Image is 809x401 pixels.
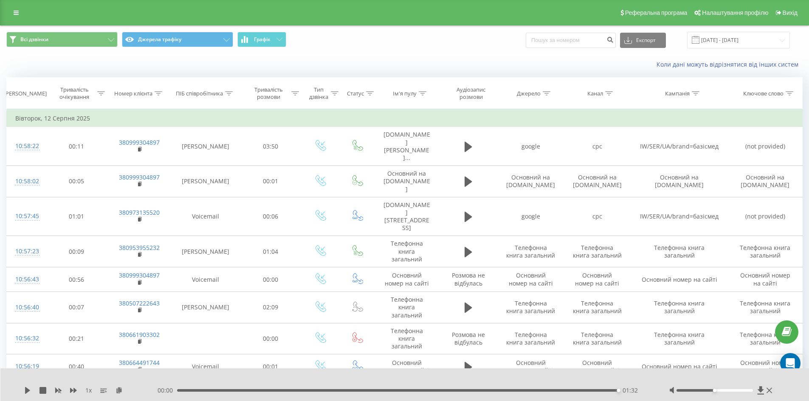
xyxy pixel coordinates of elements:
[119,244,160,252] a: 380953955232
[743,90,784,97] div: Ключове слово
[46,267,107,292] td: 00:56
[564,292,630,323] td: Телефонна книга загальний
[452,331,485,346] span: Розмова не відбулась
[15,358,37,375] div: 10:56:19
[240,197,302,236] td: 00:06
[498,197,564,236] td: google
[657,60,803,68] a: Коли дані можуть відрізнятися вiд інших систем
[119,331,160,339] a: 380661903302
[119,208,160,216] a: 380973135520
[617,389,620,392] div: Accessibility label
[630,267,728,292] td: Основний номер на сайті
[158,386,177,395] span: 00:00
[171,354,240,379] td: Voicemail
[728,166,802,197] td: Основний на [DOMAIN_NAME]
[375,236,439,267] td: Телефонна книга загальний
[46,354,107,379] td: 00:40
[498,354,564,379] td: Основний номер на сайті
[375,166,439,197] td: Основний на [DOMAIN_NAME]
[240,267,302,292] td: 00:00
[119,173,160,181] a: 380999304897
[15,138,37,154] div: 10:58:22
[237,32,286,47] button: Графік
[498,267,564,292] td: Основний номер на сайті
[393,90,417,97] div: Ім'я пулу
[498,166,564,197] td: Основний на [DOMAIN_NAME]
[564,197,630,236] td: cpc
[498,127,564,166] td: google
[630,197,728,236] td: IW/SER/UA/brand=базісмед
[46,236,107,267] td: 00:09
[630,127,728,166] td: IW/SER/UA/brand=базісмед
[780,353,801,373] div: Open Intercom Messenger
[15,299,37,316] div: 10:56:40
[4,90,47,97] div: [PERSON_NAME]
[498,292,564,323] td: Телефонна книга загальний
[114,90,152,97] div: Номер клієнта
[728,323,802,354] td: Телефонна книга загальний
[702,9,768,16] span: Налаштування профілю
[171,267,240,292] td: Voicemail
[347,90,364,97] div: Статус
[517,90,541,97] div: Джерело
[171,166,240,197] td: [PERSON_NAME]
[564,267,630,292] td: Основний номер на сайті
[630,292,728,323] td: Телефонна книга загальний
[375,354,439,379] td: Основний номер на сайті
[46,127,107,166] td: 00:11
[122,32,233,47] button: Джерела трафіку
[248,86,290,101] div: Тривалість розмови
[383,130,430,162] span: [DOMAIN_NAME] [PERSON_NAME]...
[309,86,329,101] div: Тип дзвінка
[564,236,630,267] td: Телефонна книга загальний
[240,292,302,323] td: 02:09
[7,110,803,127] td: Вівторок, 12 Серпня 2025
[783,9,798,16] span: Вихід
[46,197,107,236] td: 01:01
[587,90,603,97] div: Канал
[630,323,728,354] td: Телефонна книга загальний
[240,166,302,197] td: 00:01
[15,271,37,288] div: 10:56:43
[6,32,118,47] button: Всі дзвінки
[728,292,802,323] td: Телефонна книга загальний
[728,267,802,292] td: Основний номер на сайті
[254,36,271,42] span: Графік
[630,236,728,267] td: Телефонна книга загальний
[85,386,92,395] span: 1 x
[46,323,107,354] td: 00:21
[446,86,496,101] div: Аудіозапис розмови
[630,166,728,197] td: Основний на [DOMAIN_NAME]
[630,354,728,379] td: Основний номер на сайті
[119,359,160,367] a: 380664491744
[728,354,802,379] td: Основний номер на сайті
[119,138,160,146] a: 380999304897
[728,236,802,267] td: Телефонна книга загальний
[171,127,240,166] td: [PERSON_NAME]
[20,36,48,43] span: Всі дзвінки
[564,166,630,197] td: Основний на [DOMAIN_NAME]
[54,86,96,101] div: Тривалість очікування
[713,389,716,392] div: Accessibility label
[375,292,439,323] td: Телефонна книга загальний
[375,323,439,354] td: Телефонна книга загальний
[620,33,666,48] button: Експорт
[171,292,240,323] td: [PERSON_NAME]
[728,197,802,236] td: (not provided)
[623,386,638,395] span: 01:32
[240,323,302,354] td: 00:00
[46,166,107,197] td: 00:05
[15,173,37,190] div: 10:58:02
[728,127,802,166] td: (not provided)
[119,299,160,307] a: 380507222643
[240,236,302,267] td: 01:04
[240,127,302,166] td: 03:50
[452,271,485,287] span: Розмова не відбулась
[176,90,223,97] div: ПІБ співробітника
[171,236,240,267] td: [PERSON_NAME]
[15,330,37,347] div: 10:56:32
[15,208,37,224] div: 10:57:45
[526,33,616,48] input: Пошук за номером
[171,197,240,236] td: Voicemail
[240,354,302,379] td: 00:01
